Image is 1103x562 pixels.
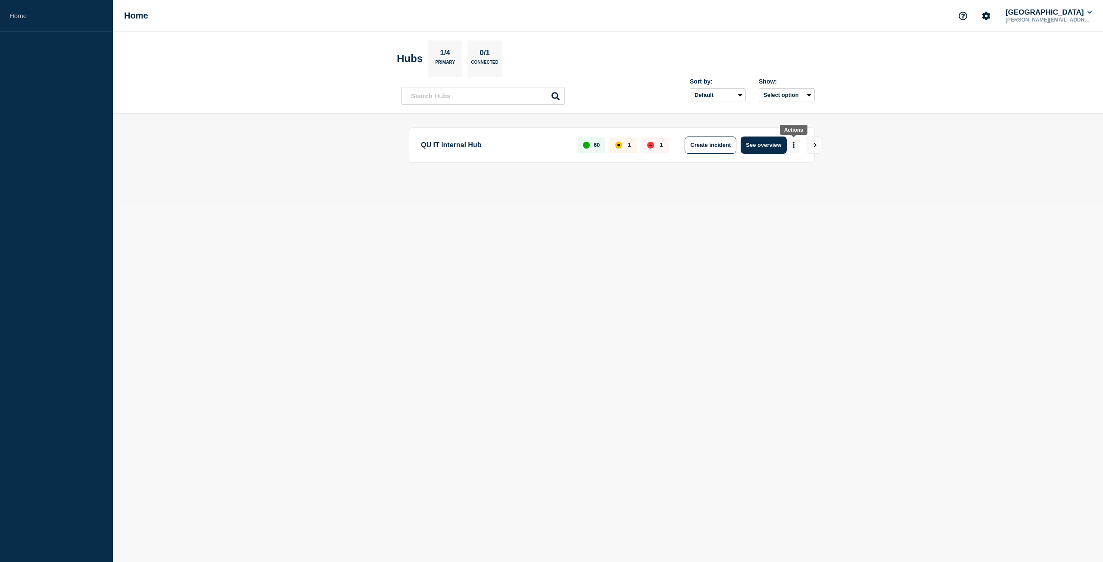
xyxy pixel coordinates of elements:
[784,127,803,133] div: Actions
[124,11,148,21] h1: Home
[435,60,455,69] p: Primary
[741,137,786,154] button: See overview
[954,7,972,25] button: Support
[977,7,995,25] button: Account settings
[401,87,565,105] input: Search Hubs
[660,142,663,148] p: 1
[759,78,815,85] div: Show:
[788,137,799,153] button: More actions
[437,49,454,60] p: 1/4
[1004,17,1094,23] p: [PERSON_NAME][EMAIL_ADDRESS][PERSON_NAME][DOMAIN_NAME]
[594,142,600,148] p: 60
[685,137,736,154] button: Create incident
[690,78,746,85] div: Sort by:
[690,88,746,102] select: Sort by
[647,142,654,149] div: down
[615,142,622,149] div: affected
[806,137,823,154] button: View
[471,60,498,69] p: Connected
[628,142,631,148] p: 1
[421,137,568,154] p: QU IT Internal Hub
[477,49,493,60] p: 0/1
[1004,8,1094,17] button: [GEOGRAPHIC_DATA]
[583,142,590,149] div: up
[397,53,423,65] h2: Hubs
[759,88,815,102] button: Select option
